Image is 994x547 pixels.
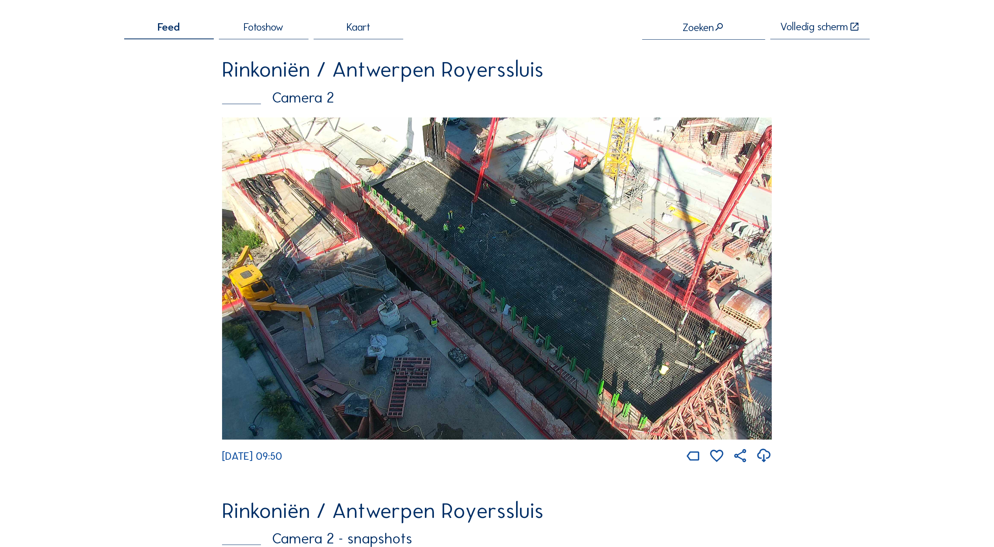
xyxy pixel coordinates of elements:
div: Camera 2 [222,90,772,105]
div: Camera 2 - snapshots [222,531,772,546]
span: Fotoshow [244,22,283,32]
div: Volledig scherm [780,21,848,32]
span: [DATE] 09:50 [222,450,282,463]
span: Feed [158,22,180,32]
div: Rinkoniën / Antwerpen Royerssluis [222,500,772,521]
img: Image [222,117,772,440]
span: Kaart [347,22,370,32]
div: Rinkoniën / Antwerpen Royerssluis [222,59,772,80]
